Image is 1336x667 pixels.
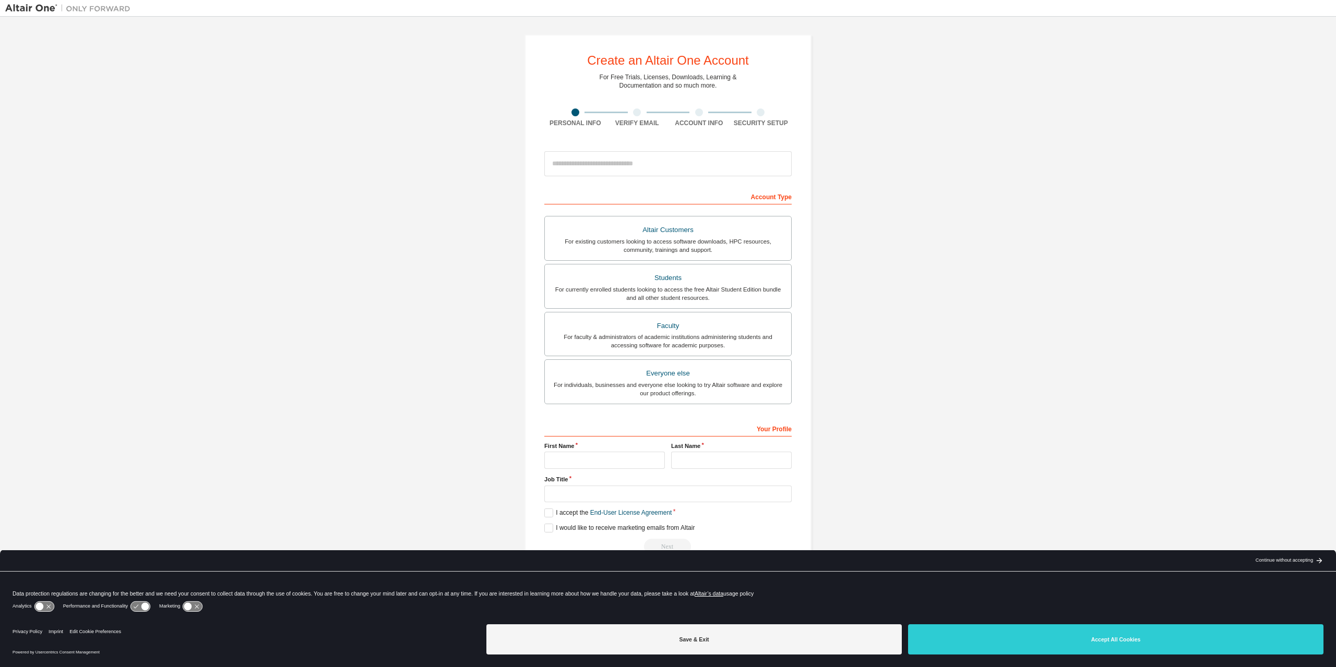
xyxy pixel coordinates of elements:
label: I accept the [544,508,672,517]
label: Job Title [544,475,792,483]
div: Create an Altair One Account [587,54,749,67]
div: Students [551,271,785,285]
div: Verify Email [606,119,669,127]
div: Security Setup [730,119,792,127]
label: First Name [544,442,665,450]
div: For individuals, businesses and everyone else looking to try Altair software and explore our prod... [551,381,785,397]
div: Personal Info [544,119,606,127]
div: Account Info [668,119,730,127]
div: For faculty & administrators of academic institutions administering students and accessing softwa... [551,333,785,349]
div: Read and acccept EULA to continue [544,539,792,554]
div: Faculty [551,319,785,333]
div: Everyone else [551,366,785,381]
div: For existing customers looking to access software downloads, HPC resources, community, trainings ... [551,237,785,254]
div: Altair Customers [551,223,785,237]
img: Altair One [5,3,136,14]
div: Account Type [544,188,792,204]
div: Your Profile [544,420,792,436]
label: Last Name [671,442,792,450]
div: For currently enrolled students looking to access the free Altair Student Edition bundle and all ... [551,285,785,302]
label: I would like to receive marketing emails from Altair [544,524,695,532]
a: End-User License Agreement [590,509,672,516]
div: For Free Trials, Licenses, Downloads, Learning & Documentation and so much more. [600,73,737,90]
